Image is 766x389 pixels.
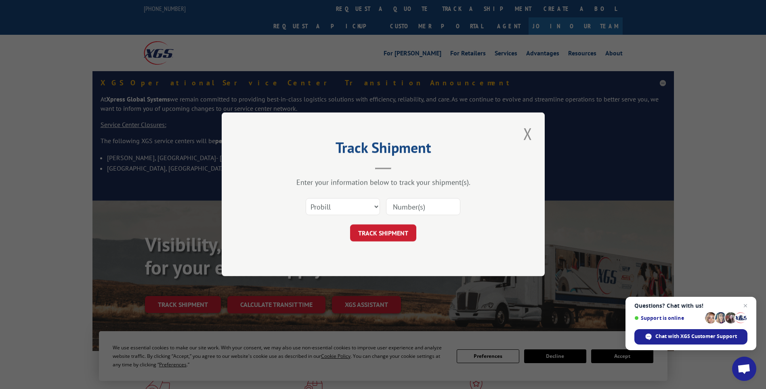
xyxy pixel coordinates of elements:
[386,199,460,216] input: Number(s)
[634,329,747,345] span: Chat with XGS Customer Support
[634,315,702,321] span: Support is online
[262,178,504,187] div: Enter your information below to track your shipment(s).
[655,333,737,340] span: Chat with XGS Customer Support
[634,302,747,309] span: Questions? Chat with us!
[262,142,504,157] h2: Track Shipment
[732,357,756,381] a: Open chat
[350,225,416,242] button: TRACK SHIPMENT
[521,123,535,145] button: Close modal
